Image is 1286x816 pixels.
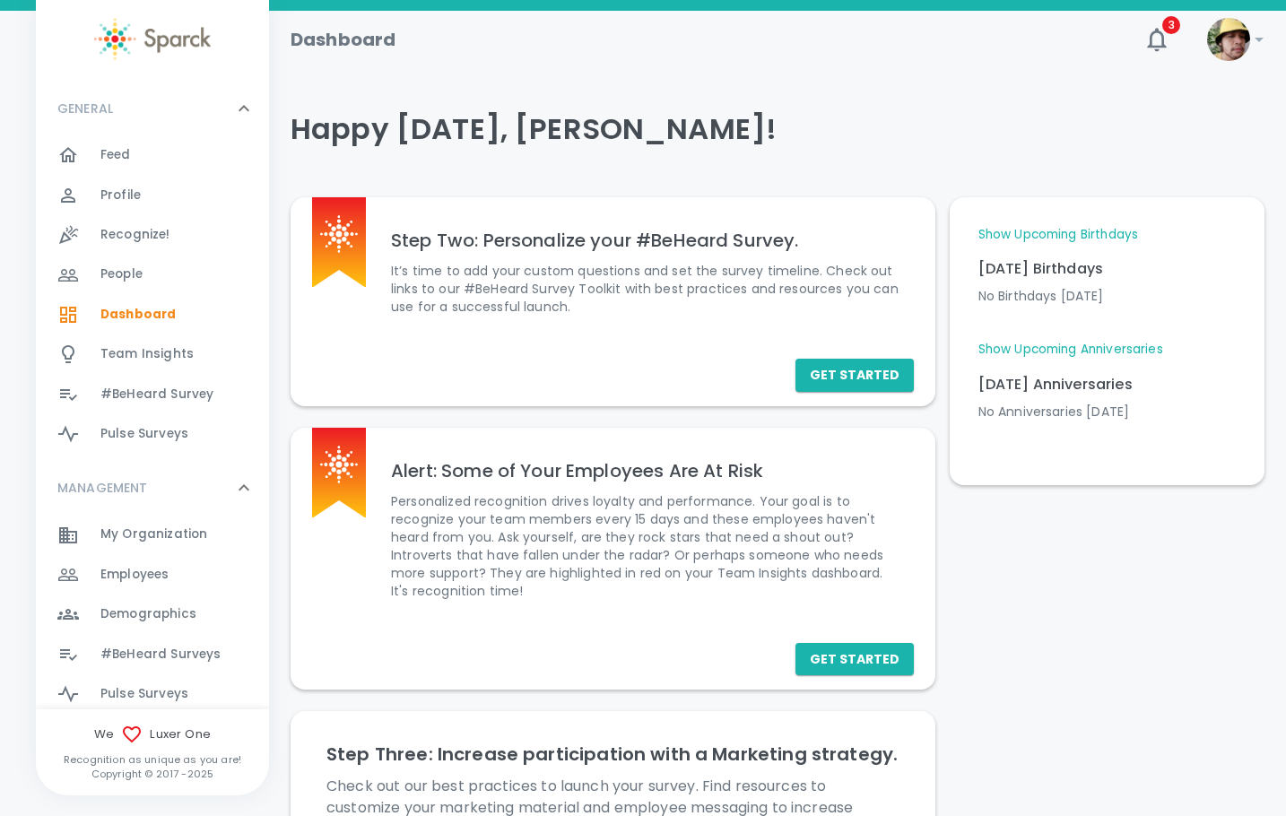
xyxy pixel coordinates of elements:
[94,18,211,60] img: Sparck logo
[100,425,188,443] span: Pulse Surveys
[100,265,143,283] span: People
[36,595,269,634] a: Demographics
[36,555,269,595] a: Employees
[100,345,194,363] span: Team Insights
[36,255,269,294] a: People
[100,525,207,543] span: My Organization
[36,176,269,215] a: Profile
[320,446,358,483] img: Sparck logo
[391,456,899,485] h6: Alert: Some of Your Employees Are At Risk
[36,515,269,554] a: My Organization
[100,187,141,204] span: Profile
[100,685,188,703] span: Pulse Surveys
[1207,18,1250,61] img: Picture of Marlon
[291,25,395,54] h1: Dashboard
[100,646,221,664] span: #BeHeard Surveys
[57,479,148,497] p: MANAGEMENT
[36,461,269,515] div: MANAGEMENT
[391,262,899,316] p: It’s time to add your custom questions and set the survey timeline. Check out links to our #BeHea...
[978,287,1236,305] p: No Birthdays [DATE]
[795,359,914,392] button: Get Started
[36,18,269,60] a: Sparck logo
[978,341,1163,359] a: Show Upcoming Anniversaries
[100,226,170,244] span: Recognize!
[36,767,269,781] p: Copyright © 2017 - 2025
[978,226,1138,244] a: Show Upcoming Birthdays
[100,146,131,164] span: Feed
[100,386,213,404] span: #BeHeard Survey
[978,258,1236,280] p: [DATE] Birthdays
[57,100,113,117] p: GENERAL
[36,295,269,334] a: Dashboard
[100,605,196,623] span: Demographics
[795,643,914,676] button: Get Started
[36,82,269,135] div: GENERAL
[1162,16,1180,34] span: 3
[36,414,269,454] a: Pulse Surveys
[1135,18,1178,61] button: 3
[326,740,899,768] h6: Step Three: Increase participation with a Marketing strategy.
[36,135,269,175] a: Feed
[391,226,899,255] h6: Step Two: Personalize your #BeHeard Survey.
[291,111,1264,147] h4: Happy [DATE], [PERSON_NAME]!
[100,306,176,324] span: Dashboard
[36,752,269,767] p: Recognition as unique as you are!
[978,374,1236,395] p: [DATE] Anniversaries
[36,215,269,255] a: Recognize!
[391,492,899,600] p: Personalized recognition drives loyalty and performance. Your goal is to recognize your team memb...
[36,375,269,414] a: #BeHeard Survey
[36,674,269,714] a: Pulse Surveys
[320,215,358,253] img: Sparck logo
[36,334,269,374] a: Team Insights
[36,724,269,745] span: We Luxer One
[100,566,169,584] span: Employees
[36,635,269,674] a: #BeHeard Surveys
[36,135,269,461] div: GENERAL
[978,403,1236,421] p: No Anniversaries [DATE]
